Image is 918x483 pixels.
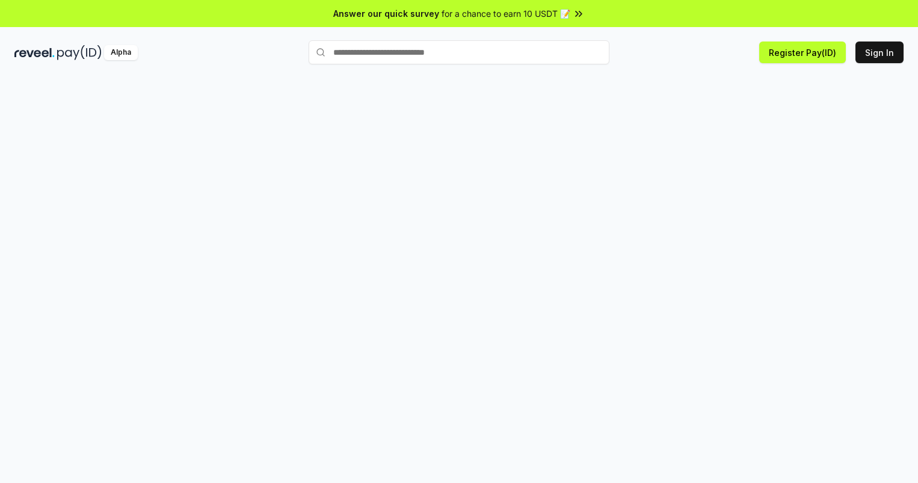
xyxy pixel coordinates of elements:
[104,45,138,60] div: Alpha
[14,45,55,60] img: reveel_dark
[57,45,102,60] img: pay_id
[855,42,904,63] button: Sign In
[333,7,439,20] span: Answer our quick survey
[759,42,846,63] button: Register Pay(ID)
[442,7,570,20] span: for a chance to earn 10 USDT 📝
